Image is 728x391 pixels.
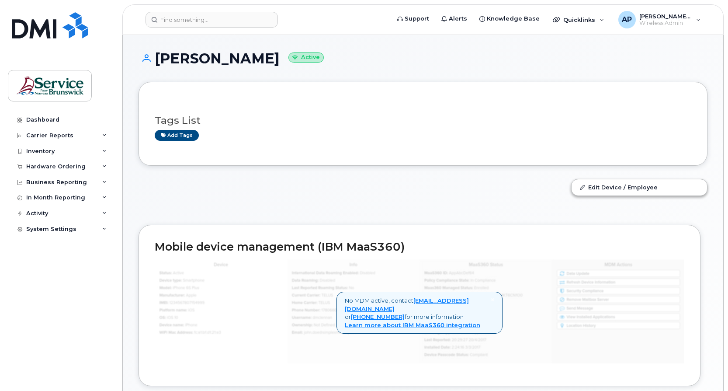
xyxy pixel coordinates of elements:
[345,321,480,328] a: Learn more about IBM MaaS360 integration
[155,130,199,141] a: Add tags
[155,241,684,253] h2: Mobile device management (IBM MaaS360)
[491,296,494,304] span: ×
[336,292,503,334] div: No MDM active, contact or for more information
[351,313,405,320] a: [PHONE_NUMBER]
[139,51,707,66] h1: [PERSON_NAME]
[491,297,494,303] a: Close
[155,115,691,126] h3: Tags List
[572,179,707,195] a: Edit Device / Employee
[288,52,324,63] small: Active
[155,259,684,363] img: mdm_maas360_data_lg-147edf4ce5891b6e296acbe60ee4acd306360f73f278574cfef86ac192ea0250.jpg
[345,297,469,312] a: [EMAIL_ADDRESS][DOMAIN_NAME]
